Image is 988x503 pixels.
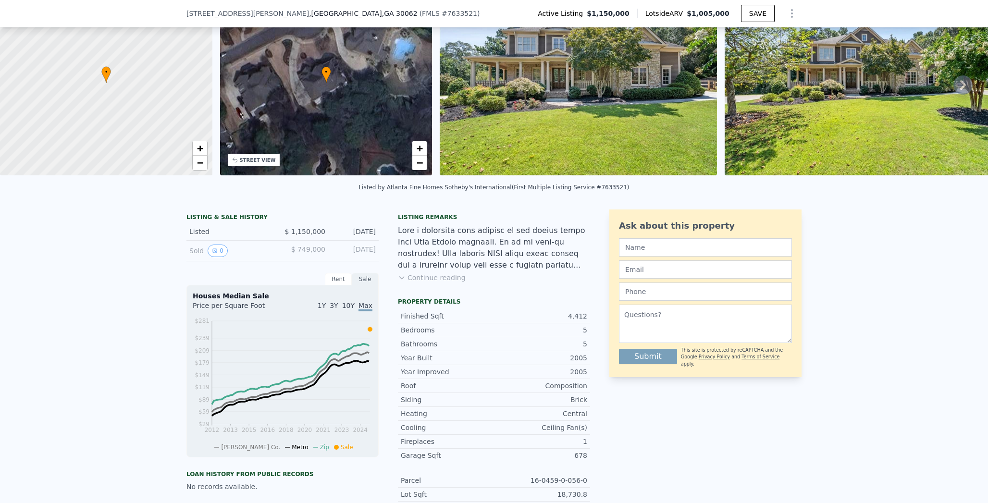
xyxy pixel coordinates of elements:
div: Houses Median Sale [193,291,372,301]
button: View historical data [208,245,228,257]
div: Parcel [401,476,494,485]
div: 1 [494,437,587,446]
div: 5 [494,325,587,335]
span: $1,150,000 [587,9,630,18]
div: Loan history from public records [186,470,379,478]
div: STREET VIEW [240,157,276,164]
span: $ 1,150,000 [284,228,325,235]
a: Zoom out [193,156,207,170]
div: 678 [494,451,587,460]
span: # 7633521 [442,10,477,17]
div: Property details [398,298,590,306]
div: Composition [494,381,587,391]
div: Roof [401,381,494,391]
div: • [101,66,111,83]
span: Metro [292,444,308,451]
button: Submit [619,349,677,364]
div: Cooling [401,423,494,432]
span: [PERSON_NAME] Co. [221,444,280,451]
tspan: $209 [195,347,210,354]
tspan: $59 [198,408,210,415]
a: Zoom in [412,141,427,156]
tspan: $119 [195,384,210,391]
span: − [417,157,423,169]
tspan: $29 [198,421,210,428]
tspan: 2015 [242,427,257,433]
span: $1,005,000 [687,10,729,17]
div: Sale [352,273,379,285]
tspan: 2016 [260,427,275,433]
div: • [321,66,331,83]
span: − [197,157,203,169]
tspan: $239 [195,335,210,342]
div: Siding [401,395,494,405]
div: Price per Square Foot [193,301,283,316]
tspan: 2013 [223,427,238,433]
div: 16-0459-0-056-0 [494,476,587,485]
input: Email [619,260,792,279]
div: Year Built [401,353,494,363]
div: LISTING & SALE HISTORY [186,213,379,223]
div: Lot Sqft [401,490,494,499]
div: Garage Sqft [401,451,494,460]
div: 2005 [494,353,587,363]
tspan: $179 [195,359,210,366]
tspan: $281 [195,318,210,324]
button: Continue reading [398,273,466,282]
div: [DATE] [333,245,376,257]
span: Sale [341,444,353,451]
input: Phone [619,282,792,301]
tspan: 2024 [353,427,368,433]
a: Zoom in [193,141,207,156]
div: 2005 [494,367,587,377]
input: Name [619,238,792,257]
div: ( ) [420,9,480,18]
div: Ask about this property [619,219,792,233]
div: Listing remarks [398,213,590,221]
tspan: 2018 [279,427,294,433]
span: , GA 30062 [382,10,418,17]
div: Finished Sqft [401,311,494,321]
span: • [321,68,331,76]
tspan: 2021 [316,427,331,433]
tspan: $149 [195,372,210,379]
div: Listed [189,227,275,236]
a: Zoom out [412,156,427,170]
div: Bathrooms [401,339,494,349]
tspan: 2020 [297,427,312,433]
div: 4,412 [494,311,587,321]
a: Privacy Policy [699,354,730,359]
div: 5 [494,339,587,349]
tspan: 2023 [334,427,349,433]
span: • [101,68,111,76]
span: 1Y [318,302,326,309]
div: No records available. [186,482,379,491]
div: Brick [494,395,587,405]
span: 3Y [330,302,338,309]
div: Ceiling Fan(s) [494,423,587,432]
tspan: $89 [198,396,210,403]
div: Year Improved [401,367,494,377]
div: This site is protected by reCAPTCHA and the Google and apply. [681,347,792,368]
div: 18,730.8 [494,490,587,499]
div: Listed by Atlanta Fine Homes Sotheby's International (First Multiple Listing Service #7633521) [358,184,629,191]
div: Sold [189,245,275,257]
div: Bedrooms [401,325,494,335]
div: [DATE] [333,227,376,236]
span: 10Y [342,302,355,309]
tspan: 2012 [205,427,220,433]
span: Zip [320,444,329,451]
span: + [197,142,203,154]
span: Lotside ARV [645,9,687,18]
span: [STREET_ADDRESS][PERSON_NAME] [186,9,309,18]
div: Lore i dolorsita cons adipisc el sed doeius tempo Inci Utla Etdolo magnaali. En ad mi veni-qu nos... [398,225,590,271]
span: Max [358,302,372,311]
div: Fireplaces [401,437,494,446]
span: + [417,142,423,154]
span: Active Listing [538,9,587,18]
span: FMLS [422,10,440,17]
a: Terms of Service [741,354,779,359]
div: Heating [401,409,494,418]
span: $ 749,000 [291,245,325,253]
div: Central [494,409,587,418]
